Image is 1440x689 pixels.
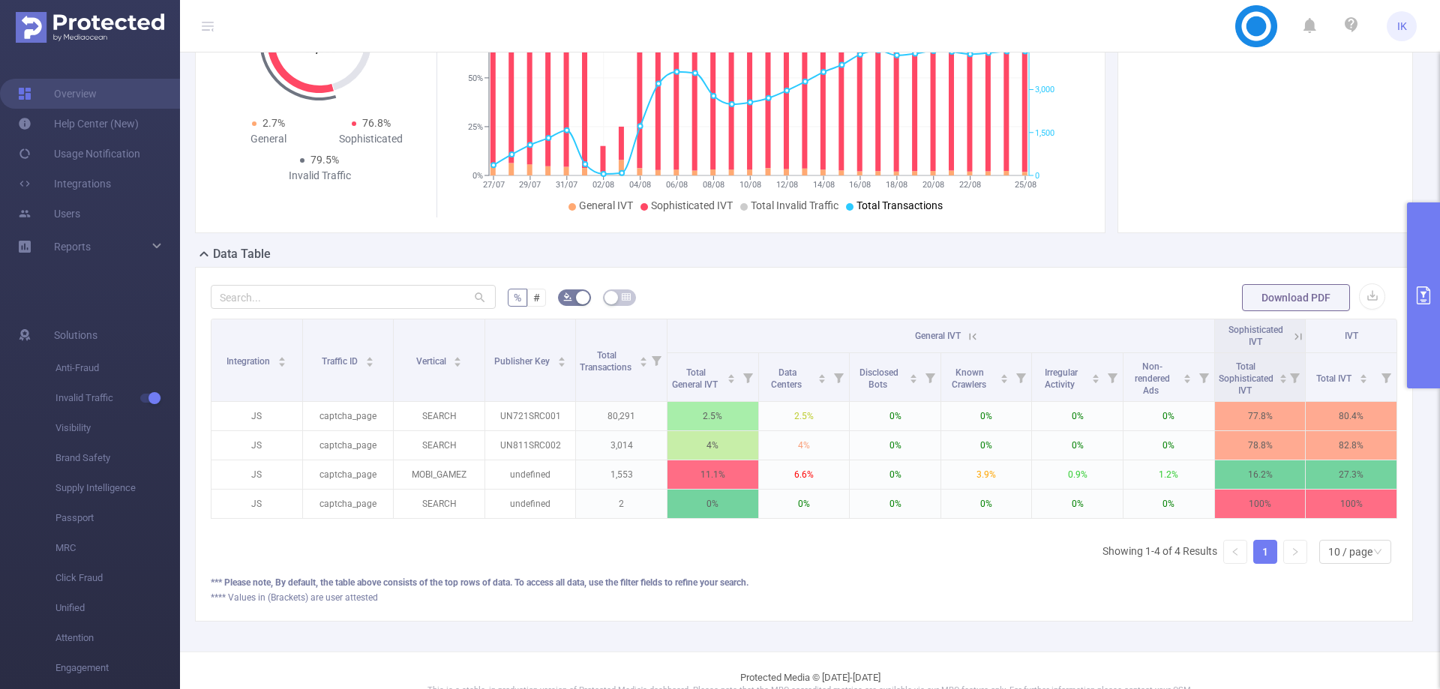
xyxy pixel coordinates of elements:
i: icon: bg-colors [563,292,572,301]
div: Sort [727,372,736,381]
i: icon: caret-down [727,377,735,382]
img: Protected Media [16,12,164,43]
i: icon: caret-up [640,355,648,359]
p: 3.9% [941,460,1032,489]
span: Supply Intelligence [55,473,180,503]
p: UN721SRC001 [485,402,576,430]
div: 10 / page [1328,541,1372,563]
p: JS [211,460,302,489]
div: General [217,131,319,147]
p: 0% [850,402,940,430]
span: IK [1397,11,1407,41]
span: Unified [55,593,180,623]
p: 6.6% [759,460,850,489]
p: 80,291 [576,402,667,430]
span: General IVT [579,199,633,211]
li: Previous Page [1223,540,1247,564]
tspan: 14/08 [813,180,835,190]
div: Sort [453,355,462,364]
p: undefined [485,460,576,489]
tspan: 0% [472,171,483,181]
p: 3,014 [576,431,667,460]
p: 0% [1123,431,1214,460]
i: icon: caret-up [558,355,566,359]
span: Integration [226,356,272,367]
a: Help Center (New) [18,109,139,139]
span: Total General IVT [672,367,720,390]
tspan: 12/08 [776,180,798,190]
li: Next Page [1283,540,1307,564]
i: Filter menu [737,353,758,401]
i: icon: caret-up [1092,372,1100,376]
p: 4% [667,431,758,460]
tspan: 3,000 [1035,85,1054,95]
div: Sort [1359,372,1368,381]
div: Sort [909,372,918,381]
tspan: 18/08 [886,180,907,190]
a: Reports [54,232,91,262]
div: Sort [277,355,286,364]
p: SEARCH [394,490,484,518]
span: IVT [1345,331,1358,341]
i: icon: caret-up [454,355,462,359]
tspan: 02/08 [592,180,614,190]
tspan: 27/07 [483,180,505,190]
p: 0% [941,490,1032,518]
p: captcha_page [303,460,394,489]
p: 1.2% [1123,460,1214,489]
p: 0% [850,490,940,518]
p: 0% [1123,490,1214,518]
i: Filter menu [919,353,940,401]
span: General IVT [915,331,961,341]
tspan: 20/08 [922,180,944,190]
p: captcha_page [303,431,394,460]
span: Attention [55,623,180,653]
p: JS [211,490,302,518]
span: Visibility [55,413,180,443]
p: 0% [1032,490,1123,518]
p: 0% [941,402,1032,430]
i: icon: left [1231,547,1240,556]
p: 27.3% [1306,460,1396,489]
p: 78.8% [1215,431,1306,460]
p: captcha_page [303,490,394,518]
span: MRC [55,533,180,563]
i: icon: caret-up [1359,372,1367,376]
p: 4% [759,431,850,460]
p: 1,553 [576,460,667,489]
i: icon: caret-down [1092,377,1100,382]
p: 0% [1123,402,1214,430]
div: Sort [1279,372,1288,381]
span: Total Transactions [856,199,943,211]
i: icon: caret-down [558,361,566,365]
i: Filter menu [1375,353,1396,401]
p: captcha_page [303,402,394,430]
i: icon: caret-down [365,361,373,365]
i: icon: caret-up [1183,372,1191,376]
a: Usage Notification [18,139,140,169]
i: icon: caret-down [454,361,462,365]
p: JS [211,431,302,460]
i: Filter menu [1284,353,1305,401]
i: Filter menu [1102,353,1123,401]
p: MOBI_GAMEZ [394,460,484,489]
a: Overview [18,79,97,109]
span: Invalid Traffic [55,383,180,413]
span: Total IVT [1316,373,1354,384]
p: 0% [1032,402,1123,430]
p: 16.2% [1215,460,1306,489]
div: Sort [1091,372,1100,381]
tspan: 50% [468,73,483,83]
i: icon: caret-up [278,355,286,359]
div: *** Please note, By default, the table above consists of the top rows of data. To access all data... [211,576,1397,589]
span: Data Centers [771,367,804,390]
span: Traffic ID [322,356,360,367]
span: Passport [55,503,180,533]
span: Sophisticated IVT [651,199,733,211]
i: icon: caret-down [1279,377,1287,382]
p: 0% [941,431,1032,460]
i: icon: caret-down [1359,377,1367,382]
i: icon: caret-up [727,372,735,376]
tspan: 10/08 [739,180,761,190]
span: % [514,292,521,304]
